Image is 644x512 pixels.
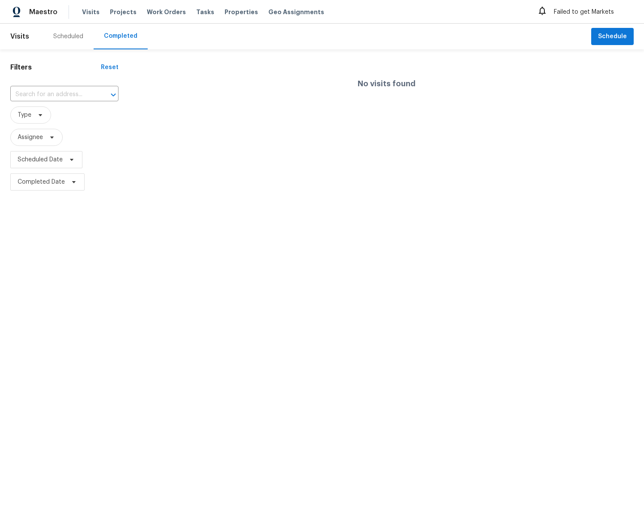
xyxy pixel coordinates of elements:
span: Work Orders [147,8,186,16]
span: Visits [82,8,100,16]
div: Reset [101,63,118,72]
span: Completed Date [18,178,65,186]
span: Type [18,111,31,119]
div: Failed to get Markets [537,5,631,19]
span: Maestro [29,8,58,16]
div: Completed [104,32,137,40]
input: Search for an address... [10,88,94,101]
span: Projects [110,8,137,16]
span: Properties [225,8,258,16]
span: Tasks [196,9,214,15]
button: Open [107,89,119,101]
h4: No visits found [358,79,416,88]
span: Visits [10,27,29,46]
span: Geo Assignments [268,8,324,16]
button: Schedule [591,28,634,45]
div: Scheduled [53,32,83,41]
span: Scheduled Date [18,155,63,164]
span: Schedule [598,31,627,42]
span: Assignee [18,133,43,142]
h1: Filters [10,63,101,72]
